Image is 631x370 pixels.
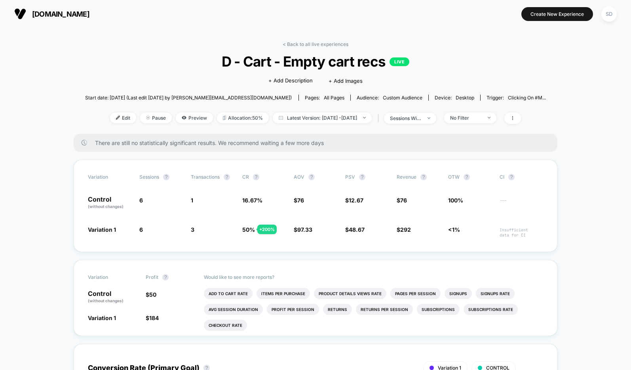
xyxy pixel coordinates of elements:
[279,116,283,120] img: calendar
[297,197,304,204] span: 76
[257,288,310,299] li: Items Per Purchase
[88,315,116,321] span: Variation 1
[448,197,463,204] span: 100%
[85,95,292,101] span: Start date: [DATE] (Last edit [DATE] by [PERSON_NAME][EMAIL_ADDRESS][DOMAIN_NAME])
[14,8,26,20] img: Visually logo
[162,274,169,280] button: ?
[32,10,89,18] span: [DOMAIN_NAME]
[217,113,269,123] span: Allocation: 50%
[599,6,619,22] button: SD
[397,197,407,204] span: $
[139,226,143,233] span: 6
[139,197,143,204] span: 6
[108,53,523,70] span: D - Cart - Empty cart recs
[12,8,92,20] button: [DOMAIN_NAME]
[149,291,156,298] span: 50
[88,298,124,303] span: (without changes)
[456,95,474,101] span: desktop
[476,288,515,299] li: Signups Rate
[146,116,150,120] img: end
[139,174,159,180] span: Sessions
[376,113,384,124] span: |
[400,197,407,204] span: 76
[487,95,546,101] div: Trigger:
[116,116,120,120] img: edit
[357,95,422,101] div: Audience:
[363,117,366,118] img: end
[356,304,413,315] li: Returns Per Session
[345,197,363,204] span: $
[191,197,193,204] span: 1
[349,226,365,233] span: 48.67
[257,225,277,234] div: + 200 %
[294,197,304,204] span: $
[242,226,255,233] span: 50 %
[397,174,416,180] span: Revenue
[88,174,131,180] span: Variation
[464,174,470,180] button: ?
[191,226,194,233] span: 3
[329,78,363,84] span: + Add Images
[390,288,441,299] li: Pages Per Session
[242,174,249,180] span: CR
[176,113,213,123] span: Preview
[294,174,304,180] span: AOV
[242,197,262,204] span: 16.67 %
[417,304,460,315] li: Subscriptions
[448,226,460,233] span: <1%
[383,95,422,101] span: Custom Audience
[500,227,543,238] span: Insufficient data for CI
[253,174,259,180] button: ?
[146,315,159,321] span: $
[283,41,348,47] a: < Back to all live experiences
[428,117,430,119] img: end
[390,57,409,66] p: LIVE
[268,77,313,85] span: + Add Description
[521,7,593,21] button: Create New Experience
[224,174,230,180] button: ?
[204,320,247,331] li: Checkout Rate
[88,204,124,209] span: (without changes)
[349,197,363,204] span: 12.67
[500,198,543,210] span: ---
[305,95,344,101] div: Pages:
[146,291,156,298] span: $
[390,115,422,121] div: sessions with impression
[273,113,372,123] span: Latest Version: [DATE] - [DATE]
[500,174,543,180] span: CI
[88,290,138,304] p: Control
[508,174,515,180] button: ?
[345,226,365,233] span: $
[149,315,159,321] span: 184
[297,226,312,233] span: 97.33
[308,174,315,180] button: ?
[601,6,617,22] div: SD
[88,226,116,233] span: Variation 1
[140,113,172,123] span: Pause
[88,196,131,210] p: Control
[400,226,411,233] span: 292
[163,174,169,180] button: ?
[345,174,355,180] span: PSV
[420,174,427,180] button: ?
[267,304,319,315] li: Profit Per Session
[448,174,492,180] span: OTW
[488,117,490,118] img: end
[323,304,352,315] li: Returns
[359,174,365,180] button: ?
[294,226,312,233] span: $
[397,226,411,233] span: $
[464,304,518,315] li: Subscriptions Rate
[110,113,136,123] span: Edit
[450,115,482,121] div: No Filter
[428,95,480,101] span: Device:
[508,95,546,101] span: Clicking on #m...
[146,274,158,280] span: Profit
[324,95,344,101] span: all pages
[445,288,472,299] li: Signups
[88,274,131,280] span: Variation
[204,304,263,315] li: Avg Session Duration
[191,174,220,180] span: Transactions
[204,274,544,280] p: Would like to see more reports?
[314,288,386,299] li: Product Details Views Rate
